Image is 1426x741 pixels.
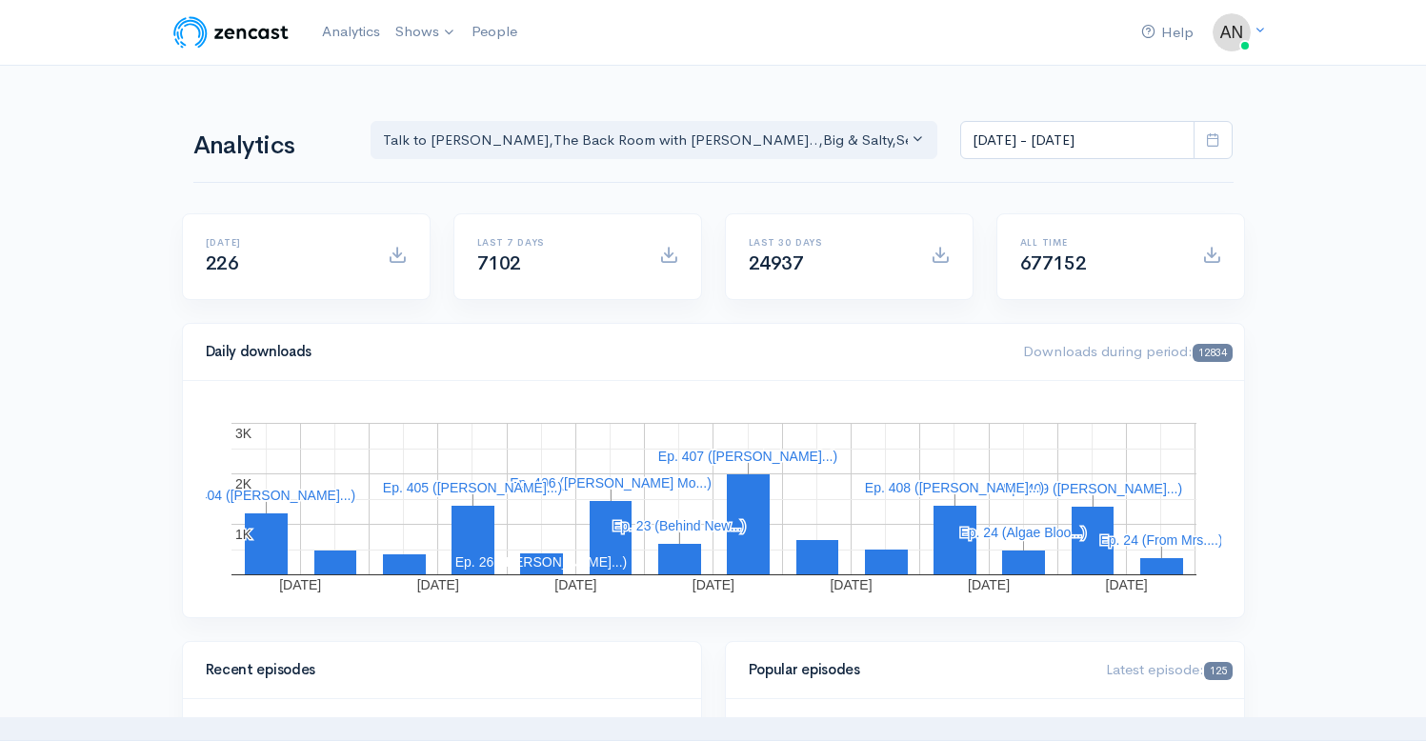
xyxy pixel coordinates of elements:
[1020,251,1087,275] span: 677152
[1099,532,1222,548] text: Ep. 24 (From Mrs....)
[371,121,938,160] button: Talk to Allison, The Back Room with Andy O..., Big & Salty, Serial Tales - Joan Julie..., The Cam...
[1002,481,1181,496] text: Ep. 409 ([PERSON_NAME]...)
[510,475,712,491] text: Ep. 406 ([PERSON_NAME] Mo...)
[464,11,525,52] a: People
[1204,662,1232,680] span: 125
[1023,342,1232,360] span: Downloads during period:
[1134,12,1201,53] a: Help
[206,404,1221,594] svg: A chart.
[692,577,733,592] text: [DATE]
[1213,13,1251,51] img: ...
[749,662,1084,678] h4: Popular episodes
[235,426,252,441] text: 3K
[383,130,909,151] div: Talk to [PERSON_NAME] , The Back Room with [PERSON_NAME].. , Big & Salty , Serial Tales - [PERSON...
[1020,237,1179,248] h6: All time
[206,344,1001,360] h4: Daily downloads
[749,251,804,275] span: 24937
[1193,344,1232,362] span: 12834
[454,554,627,570] text: Ep. 26 ([PERSON_NAME]...)
[193,132,348,160] h1: Analytics
[235,527,252,542] text: 1K
[968,577,1010,592] text: [DATE]
[175,488,354,503] text: Ep. 404 ([PERSON_NAME]...)
[1105,577,1147,592] text: [DATE]
[314,11,388,52] a: Analytics
[279,577,321,592] text: [DATE]
[171,13,291,51] img: ZenCast Logo
[477,237,636,248] h6: Last 7 days
[554,577,596,592] text: [DATE]
[416,577,458,592] text: [DATE]
[235,476,252,491] text: 2K
[864,480,1043,495] text: Ep. 408 ([PERSON_NAME]...)
[612,518,745,533] text: Ep. 23 (Behind New...)
[960,121,1195,160] input: analytics date range selector
[959,525,1086,540] text: Ep. 24 (Algae Bloo...)
[1106,660,1232,678] span: Latest episode:
[477,251,521,275] span: 7102
[382,480,561,495] text: Ep. 405 ([PERSON_NAME]...)
[206,251,239,275] span: 226
[749,237,908,248] h6: Last 30 days
[206,237,365,248] h6: [DATE]
[830,577,872,592] text: [DATE]
[206,662,667,678] h4: Recent episodes
[657,449,836,464] text: Ep. 407 ([PERSON_NAME]...)
[1361,676,1407,722] iframe: gist-messenger-bubble-iframe
[388,11,464,53] a: Shows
